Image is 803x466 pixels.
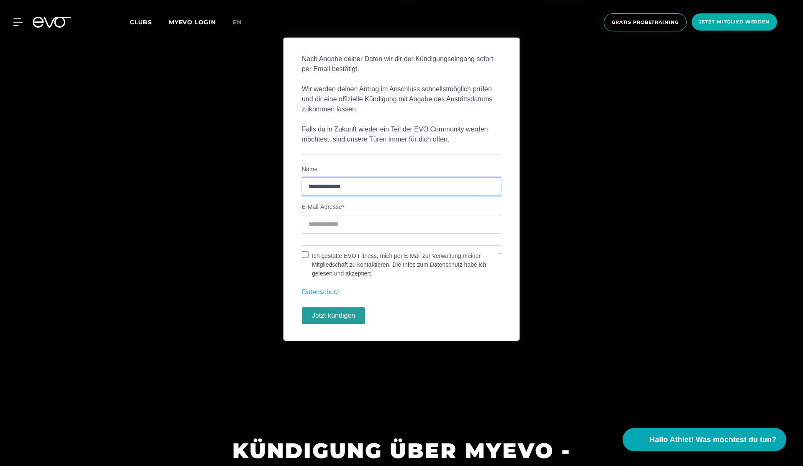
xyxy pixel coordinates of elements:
label: Name [302,165,501,174]
span: Gratis Probetraining [612,19,679,26]
a: Clubs [130,18,169,26]
a: MYEVO LOGIN [169,18,216,26]
span: Clubs [130,18,152,26]
a: Jetzt Mitglied werden [689,13,780,31]
label: Ich gestatte EVO Fitness, mich per E-Mail zur Verwaltung meiner Mitgliedschaft zu kontaktieren. D... [309,252,498,278]
button: Jetzt kündigen [302,307,365,324]
a: Datenschutz [302,288,339,296]
input: E-Mail-Adresse [302,215,501,234]
span: en [233,18,242,26]
span: Jetzt Mitglied werden [699,18,770,26]
a: en [233,18,252,27]
p: Nach Angabe deiner Daten wir dir der Kündigungseingang sofort per Email bestätigt. Wir werden dei... [302,54,501,144]
a: Gratis Probetraining [601,13,689,31]
span: Hallo Athlet! Was möchtest du tun? [649,434,776,445]
button: Hallo Athlet! Was möchtest du tun? [623,428,786,451]
label: E-Mail-Adresse [302,203,501,211]
input: Name [302,177,501,196]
